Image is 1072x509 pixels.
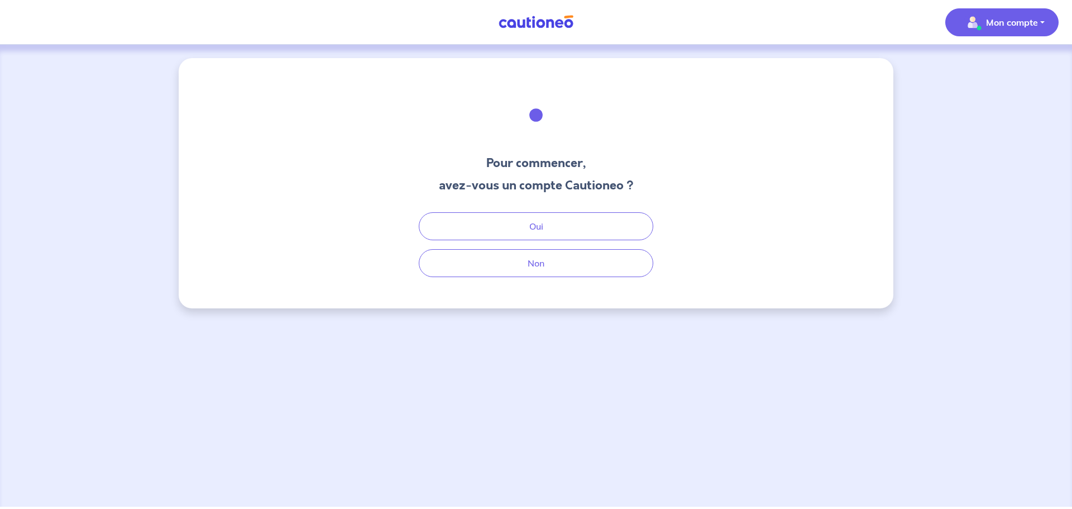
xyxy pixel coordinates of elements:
button: Oui [419,212,653,240]
button: illu_account_valid_menu.svgMon compte [945,8,1059,36]
img: illu_welcome.svg [506,85,566,145]
img: illu_account_valid_menu.svg [964,13,982,31]
h3: avez-vous un compte Cautioneo ? [439,177,634,194]
button: Non [419,249,653,277]
h3: Pour commencer, [439,154,634,172]
p: Mon compte [986,16,1038,29]
img: Cautioneo [494,15,578,29]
